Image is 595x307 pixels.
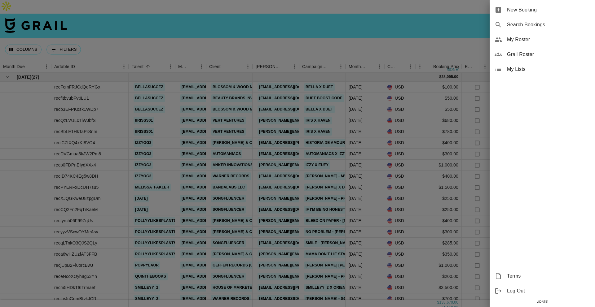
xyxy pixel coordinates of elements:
[490,32,595,47] div: My Roster
[490,283,595,298] div: Log Out
[490,2,595,17] div: New Booking
[507,6,590,14] span: New Booking
[490,269,595,283] div: Terms
[507,287,590,295] span: Log Out
[507,21,590,28] span: Search Bookings
[490,47,595,62] div: Grail Roster
[507,66,590,73] span: My Lists
[490,298,595,305] div: v [DATE]
[507,36,590,43] span: My Roster
[490,62,595,77] div: My Lists
[507,51,590,58] span: Grail Roster
[507,272,590,280] span: Terms
[490,17,595,32] div: Search Bookings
